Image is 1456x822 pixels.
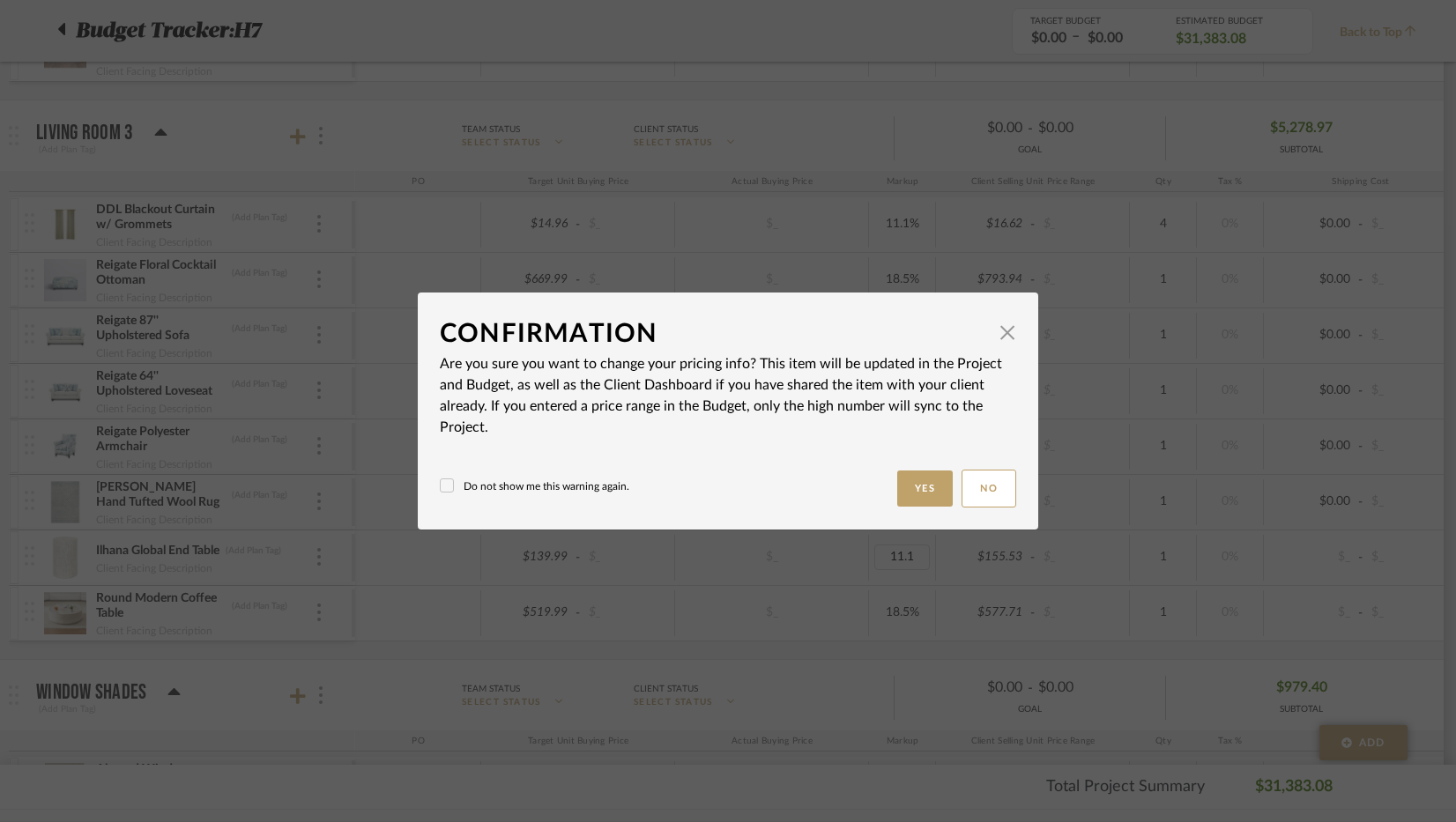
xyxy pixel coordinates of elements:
button: No [962,470,1016,507]
p: Are you sure you want to change your pricing info? This item will be updated in the Project and B... [440,353,1016,438]
button: Close [990,315,1025,350]
div: Confirmation [440,315,990,353]
button: Yes [897,470,954,507]
dialog-header: Confirmation [440,315,1016,353]
label: Do not show me this warning again. [440,478,629,494]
